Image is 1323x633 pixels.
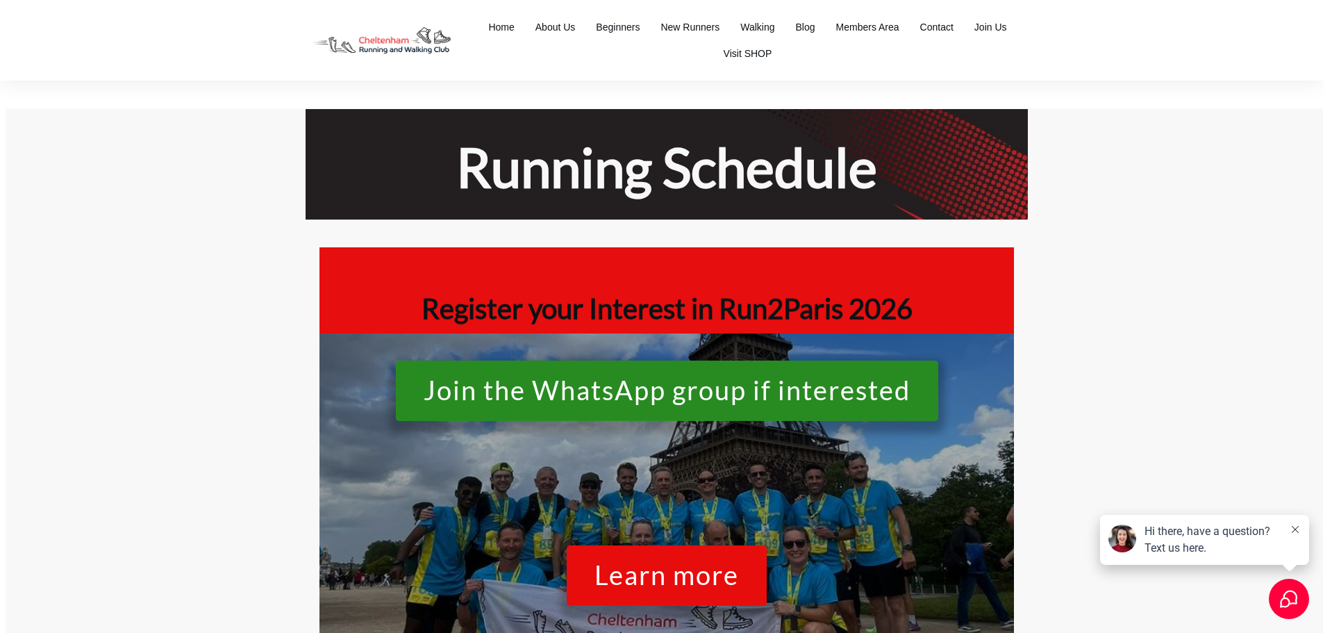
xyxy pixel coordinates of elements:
[594,561,739,598] span: Learn more
[740,17,774,37] a: Walking
[974,17,1007,37] a: Join Us
[320,132,1013,202] h1: Running Schedule
[724,44,772,63] a: Visit SHOP
[836,17,899,37] a: Members Area
[488,17,514,37] a: Home
[535,17,576,37] a: About Us
[326,254,1007,327] h1: Register your Interest in Run2Paris 2026
[660,17,719,37] a: New Runners
[796,17,815,37] a: Blog
[920,17,954,37] a: Contact
[567,545,767,606] a: Learn more
[396,361,938,421] a: Join the WhatsApp group if interested
[424,376,910,413] span: Join the WhatsApp group if interested
[596,17,640,37] a: Beginners
[301,17,463,64] img: Decathlon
